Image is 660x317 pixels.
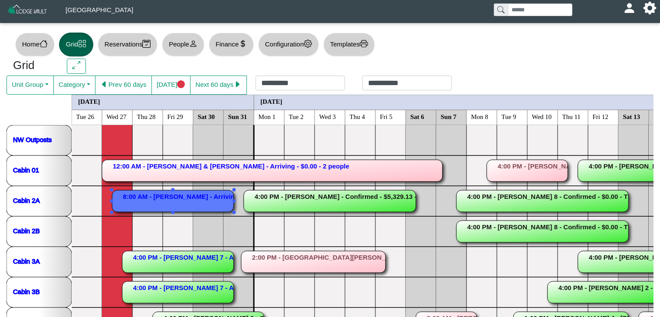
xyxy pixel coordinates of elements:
[98,33,158,56] button: Reservationscalendar2 check
[593,113,608,120] text: Fri 12
[289,113,304,120] text: Tue 2
[304,40,312,48] svg: gear
[360,40,368,48] svg: printer
[189,40,197,48] svg: person
[13,166,39,173] a: Cabin 01
[256,76,345,90] input: Check in
[76,113,95,120] text: Tue 26
[7,76,54,95] button: Unit Group
[151,76,190,95] button: [DATE]circle fill
[228,113,247,120] text: Sun 31
[13,59,54,73] h3: Grid
[59,33,93,56] button: Gridgrid
[626,5,633,11] svg: person fill
[258,33,319,56] button: Configurationgear
[177,80,185,89] svg: circle fill
[623,113,640,120] text: Sat 13
[107,113,127,120] text: Wed 27
[13,227,40,234] a: Cabin 2B
[162,33,204,56] button: Peopleperson
[137,113,156,120] text: Thu 28
[95,76,152,95] button: caret left fillPrev 60 days
[15,33,55,56] button: Homehouse
[198,113,215,120] text: Sat 30
[410,113,425,120] text: Sat 6
[78,98,100,105] text: [DATE]
[502,113,516,120] text: Tue 9
[67,59,85,74] button: arrows angle expand
[13,196,40,204] a: Cabin 2A
[209,33,254,56] button: Financecurrency dollar
[647,5,653,11] svg: gear fill
[260,98,282,105] text: [DATE]
[78,40,86,48] svg: grid
[441,113,457,120] text: Sun 7
[39,40,48,48] svg: house
[142,40,151,48] svg: calendar2 check
[53,76,95,95] button: Category
[471,113,489,120] text: Mon 8
[167,113,183,120] text: Fri 29
[259,113,276,120] text: Mon 1
[13,135,52,143] a: NW Outposts
[239,40,247,48] svg: currency dollar
[72,61,81,69] svg: arrows angle expand
[380,113,393,120] text: Fri 5
[362,76,452,90] input: Check out
[532,113,552,120] text: Wed 10
[323,33,375,56] button: Templatesprinter
[562,113,581,120] text: Thu 11
[233,80,242,89] svg: caret right fill
[319,113,336,120] text: Wed 3
[100,80,108,89] svg: caret left fill
[497,6,504,13] svg: search
[350,113,365,120] text: Thu 4
[13,287,40,295] a: Cabin 3B
[7,3,48,19] img: Z
[13,257,40,264] a: Cabin 3A
[190,76,247,95] button: Next 60 dayscaret right fill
